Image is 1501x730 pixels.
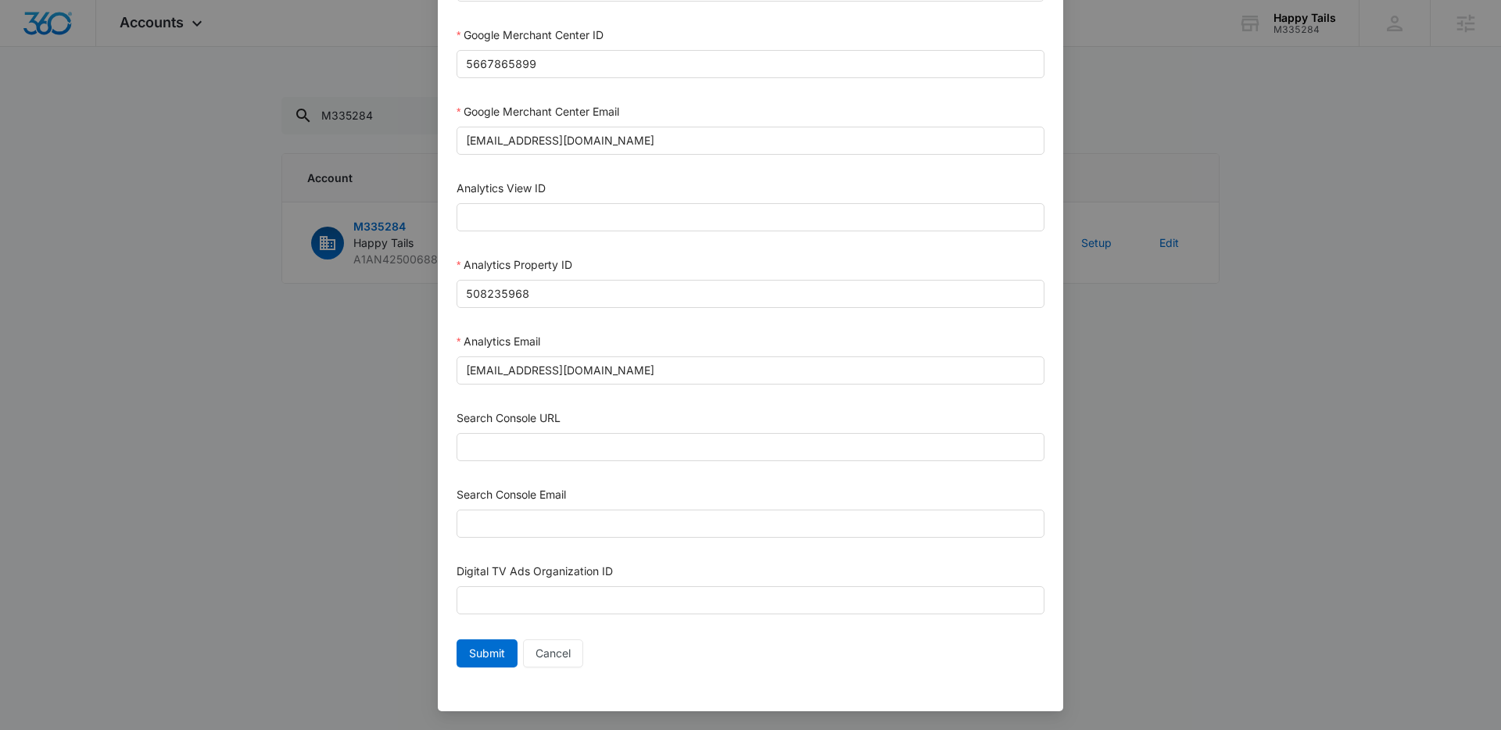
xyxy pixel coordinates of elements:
[457,280,1044,308] input: Analytics Property ID
[457,488,566,501] label: Search Console Email
[457,105,619,118] label: Google Merchant Center Email
[457,356,1044,385] input: Analytics Email
[457,411,561,424] label: Search Console URL
[457,28,604,41] label: Google Merchant Center ID
[457,258,572,271] label: Analytics Property ID
[457,639,518,667] button: Submit
[457,127,1044,155] input: Google Merchant Center Email
[536,645,571,662] span: Cancel
[523,639,583,667] button: Cancel
[457,433,1044,461] input: Search Console URL
[457,586,1044,614] input: Digital TV Ads Organization ID
[457,335,540,348] label: Analytics Email
[469,645,505,662] span: Submit
[457,564,613,578] label: Digital TV Ads Organization ID
[457,181,546,195] label: Analytics View ID
[457,510,1044,538] input: Search Console Email
[457,203,1044,231] input: Analytics View ID
[457,50,1044,78] input: Google Merchant Center ID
